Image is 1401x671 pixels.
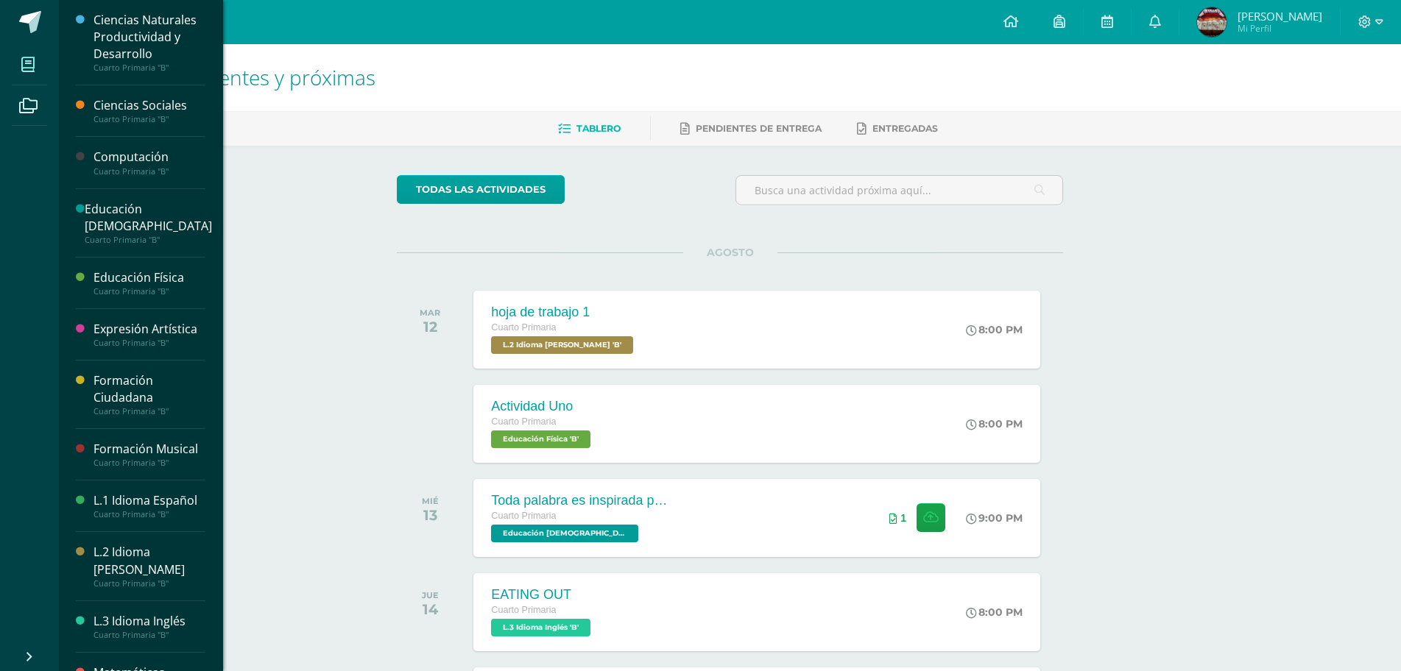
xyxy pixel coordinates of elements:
div: Actividad Uno [491,399,594,414]
div: Cuarto Primaria "B" [93,630,205,640]
div: hoja de trabajo 1 [491,305,637,320]
div: 8:00 PM [966,606,1023,619]
div: Cuarto Primaria "B" [93,114,205,124]
div: 12 [420,318,440,335]
span: Cuarto Primaria [491,605,556,615]
div: L.2 Idioma [PERSON_NAME] [93,544,205,578]
span: 1 [900,512,906,524]
div: Ciencias Naturales Productividad y Desarrollo [93,12,205,63]
div: Cuarto Primaria "B" [85,235,212,245]
div: Ciencias Sociales [93,97,205,114]
span: Pendientes de entrega [696,123,822,134]
a: Ciencias SocialesCuarto Primaria "B" [93,97,205,124]
div: Expresión Artística [93,321,205,338]
span: Cuarto Primaria [491,416,556,427]
div: Toda palabra es inspirada por [DEMOGRAPHIC_DATA] [491,493,668,508]
div: EATING OUT [491,587,594,603]
span: Mi Perfil [1238,22,1322,35]
a: Formación CiudadanaCuarto Primaria "B" [93,372,205,416]
a: L.1 Idioma EspañolCuarto Primaria "B" [93,492,205,519]
span: Educación Cristiana 'B' [491,525,638,542]
div: Cuarto Primaria "B" [93,458,205,468]
a: ComputaciónCuarto Primaria "B" [93,149,205,176]
div: Cuarto Primaria "B" [93,286,205,297]
span: Entregadas [872,123,938,134]
a: Educación [DEMOGRAPHIC_DATA]Cuarto Primaria "B" [85,201,212,245]
a: Formación MusicalCuarto Primaria "B" [93,441,205,468]
a: Expresión ArtísticaCuarto Primaria "B" [93,321,205,348]
div: 14 [422,600,439,618]
span: [PERSON_NAME] [1238,9,1322,24]
div: MIÉ [422,496,439,506]
span: AGOSTO [683,246,777,259]
a: Ciencias Naturales Productividad y DesarrolloCuarto Primaria "B" [93,12,205,73]
div: Cuarto Primaria "B" [93,166,205,177]
div: Cuarto Primaria "B" [93,509,205,519]
div: Formación Ciudadana [93,372,205,406]
div: Educación Física [93,269,205,286]
span: Cuarto Primaria [491,511,556,521]
span: Actividades recientes y próximas [77,63,375,91]
span: L.2 Idioma Maya Kaqchikel 'B' [491,336,633,354]
span: L.3 Idioma Inglés 'B' [491,619,590,636]
span: Tablero [576,123,621,134]
div: Cuarto Primaria "B" [93,578,205,589]
div: Cuarto Primaria "B" [93,338,205,348]
span: Cuarto Primaria [491,322,556,333]
div: L.1 Idioma Español [93,492,205,509]
div: 9:00 PM [966,511,1023,525]
div: Educación [DEMOGRAPHIC_DATA] [85,201,212,235]
div: Cuarto Primaria "B" [93,63,205,73]
div: Formación Musical [93,441,205,458]
a: Entregadas [857,117,938,141]
a: Pendientes de entrega [680,117,822,141]
div: L.3 Idioma Inglés [93,613,205,630]
a: Tablero [558,117,621,141]
div: 8:00 PM [966,323,1023,336]
div: MAR [420,308,440,318]
img: 0727126a206b181a2d6bb7937e38043d.png [1197,7,1227,37]
div: 8:00 PM [966,417,1023,430]
div: Archivos entregados [889,512,906,524]
div: Computación [93,149,205,166]
a: todas las Actividades [397,175,565,204]
div: JUE [422,590,439,600]
div: Cuarto Primaria "B" [93,406,205,416]
a: Educación FísicaCuarto Primaria "B" [93,269,205,297]
a: L.2 Idioma [PERSON_NAME]Cuarto Primaria "B" [93,544,205,588]
input: Busca una actividad próxima aquí... [736,176,1062,205]
div: 13 [422,506,439,524]
span: Educación Física 'B' [491,430,590,448]
a: L.3 Idioma InglésCuarto Primaria "B" [93,613,205,640]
